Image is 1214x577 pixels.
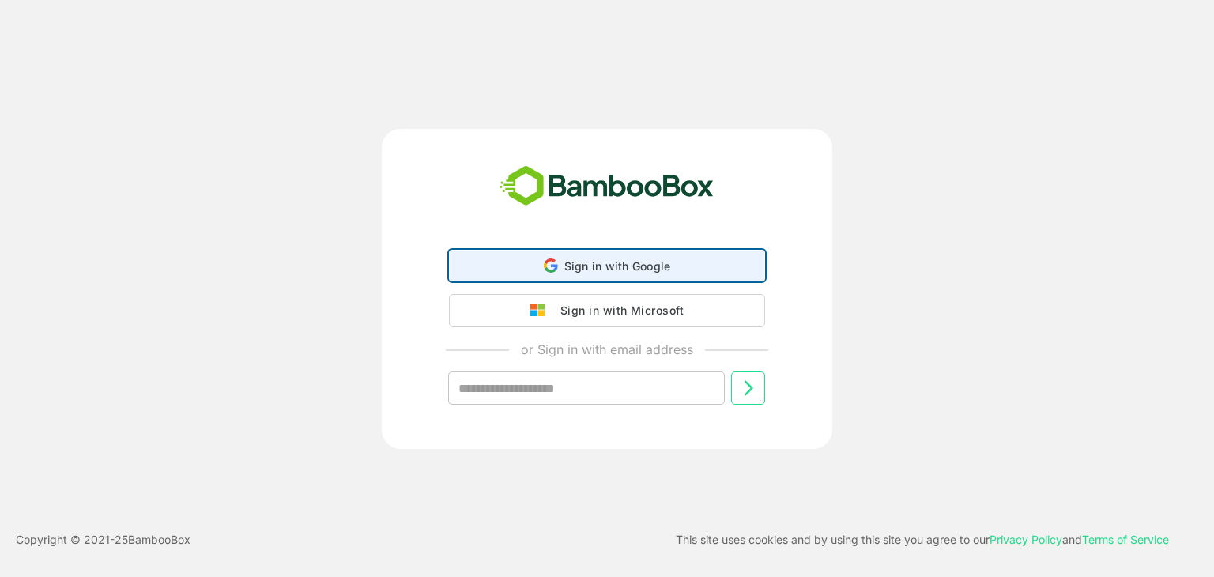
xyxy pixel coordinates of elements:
[530,304,552,318] img: google
[16,530,190,549] p: Copyright © 2021- 25 BambooBox
[521,340,693,359] p: or Sign in with email address
[1082,533,1169,546] a: Terms of Service
[491,160,722,213] img: bamboobox
[449,250,765,281] div: Sign in with Google
[990,533,1062,546] a: Privacy Policy
[564,259,671,273] span: Sign in with Google
[449,294,765,327] button: Sign in with Microsoft
[676,530,1169,549] p: This site uses cookies and by using this site you agree to our and
[552,300,684,321] div: Sign in with Microsoft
